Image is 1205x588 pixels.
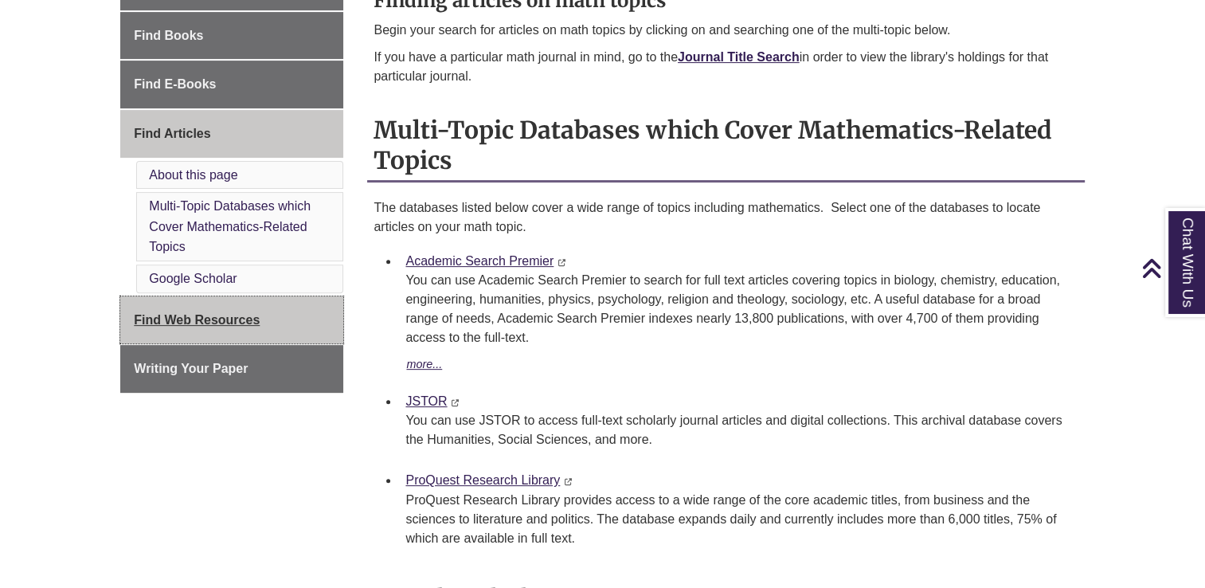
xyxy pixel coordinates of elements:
i: This link opens in a new window [451,399,460,406]
h2: Multi-Topic Databases which Cover Mathematics-Related Topics [367,110,1084,182]
i: This link opens in a new window [564,478,573,485]
span: Writing Your Paper [134,362,248,375]
p: You can use Academic Search Premier to search for full text articles covering topics in biology, ... [405,271,1071,347]
p: Begin your search for articles on math topics by clicking on and searching one of the multi-topic... [374,21,1078,40]
span: Find E-Books [134,77,216,91]
p: You can use JSTOR to access full-text scholarly journal articles and digital collections. This ar... [405,411,1071,449]
a: Academic Search Premier [405,254,554,268]
span: Find Web Resources [134,313,260,327]
a: Multi-Topic Databases which Cover Mathematics-Related Topics [149,199,311,253]
a: Find Books [120,12,343,60]
a: JSTOR [405,394,447,408]
span: Find Articles [134,127,210,140]
a: Find Articles [120,110,343,158]
a: Find E-Books [120,61,343,108]
span: Find Books [134,29,203,42]
i: This link opens in a new window [558,259,566,266]
a: Writing Your Paper [120,345,343,393]
p: The databases listed below cover a wide range of topics including mathematics. Select one of the ... [374,198,1078,237]
p: ProQuest Research Library provides access to a wide range of the core academic titles, from busin... [405,491,1071,548]
a: About this page [149,168,237,182]
a: Google Scholar [149,272,237,285]
a: ProQuest Research Library [405,473,560,487]
button: more... [405,355,443,374]
p: If you have a particular math journal in mind, go to the in order to view the library's holdings ... [374,48,1078,86]
a: Journal Title Search [678,50,800,64]
a: Find Web Resources [120,296,343,344]
a: Back to Top [1141,257,1201,279]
